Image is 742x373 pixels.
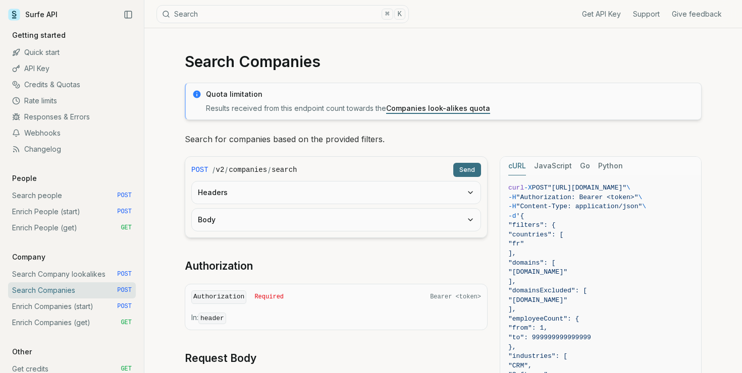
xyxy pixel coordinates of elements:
[272,165,297,175] code: search
[192,209,481,231] button: Body
[430,293,481,301] span: Bearer <token>
[156,5,409,23] button: Search⌘K
[508,268,567,276] span: "[DOMAIN_NAME]"
[8,141,136,157] a: Changelog
[8,93,136,109] a: Rate limits
[8,173,41,183] p: People
[508,240,524,247] span: "fr"
[508,287,587,294] span: "domainsExcluded": [
[117,302,132,310] span: POST
[508,352,567,360] span: "industries": [
[8,315,136,331] a: Enrich Companies (get) GET
[191,313,481,324] p: In:
[191,290,246,304] code: Authorization
[192,181,481,204] button: Headers
[117,208,132,216] span: POST
[185,132,702,146] p: Search for companies based on the provided filters.
[508,343,516,351] span: },
[524,184,532,192] span: -X
[508,305,516,313] span: ],
[229,165,267,175] code: companies
[626,184,630,192] span: \
[8,30,70,40] p: Getting started
[117,270,132,278] span: POST
[206,89,695,99] p: Quota limitation
[8,252,49,262] p: Company
[516,194,639,201] span: "Authorization: Bearer <token>"
[508,157,526,175] button: cURL
[8,220,136,236] a: Enrich People (get) GET
[508,315,579,323] span: "employeeCount": {
[508,203,516,210] span: -H
[508,324,548,332] span: "from": 1,
[508,278,516,285] span: ],
[508,194,516,201] span: -H
[8,125,136,141] a: Webhooks
[672,9,722,19] a: Give feedback
[598,157,623,175] button: Python
[8,347,36,357] p: Other
[254,293,284,301] span: Required
[8,188,136,204] a: Search people POST
[516,212,524,220] span: '{
[508,221,556,229] span: "filters": {
[213,165,215,175] span: /
[580,157,590,175] button: Go
[8,204,136,220] a: Enrich People (start) POST
[508,184,524,192] span: curl
[382,9,393,20] kbd: ⌘
[582,9,621,19] a: Get API Key
[121,224,132,232] span: GET
[516,203,643,210] span: "Content-Type: application/json"
[117,192,132,200] span: POST
[268,165,271,175] span: /
[508,259,556,267] span: "domains": [
[185,52,702,71] h1: Search Companies
[453,163,481,177] button: Send
[8,282,136,298] a: Search Companies POST
[8,266,136,282] a: Search Company lookalikes POST
[191,165,208,175] span: POST
[8,7,58,22] a: Surfe API
[8,60,136,77] a: API Key
[121,365,132,373] span: GET
[121,319,132,327] span: GET
[8,109,136,125] a: Responses & Errors
[8,77,136,93] a: Credits & Quotas
[121,7,136,22] button: Collapse Sidebar
[642,203,646,210] span: \
[508,212,516,220] span: -d
[198,313,226,324] code: header
[534,157,572,175] button: JavaScript
[508,296,567,304] span: "[DOMAIN_NAME]"
[394,9,405,20] kbd: K
[386,104,490,112] a: Companies look-alikes quota
[117,286,132,294] span: POST
[508,334,591,341] span: "to": 999999999999999
[508,362,532,369] span: "CRM",
[633,9,660,19] a: Support
[185,351,256,365] a: Request Body
[548,184,626,192] span: "[URL][DOMAIN_NAME]"
[532,184,548,192] span: POST
[225,165,228,175] span: /
[8,298,136,315] a: Enrich Companies (start) POST
[508,250,516,257] span: ],
[8,44,136,60] a: Quick start
[206,103,695,113] p: Results received from this endpoint count towards the
[216,165,225,175] code: v2
[508,231,563,238] span: "countries": [
[638,194,642,201] span: \
[185,259,253,273] a: Authorization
